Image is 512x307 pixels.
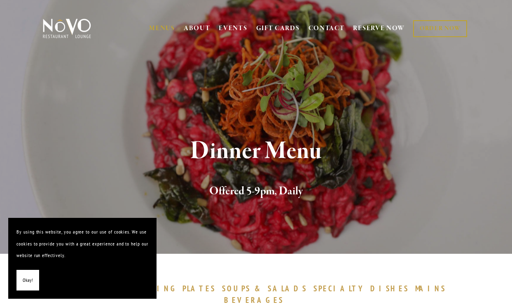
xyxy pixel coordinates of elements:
span: DISHES [370,283,409,293]
a: ABOUT [184,24,210,33]
span: BEVERAGES [224,295,284,305]
a: EVENTS [219,24,247,33]
a: SHARINGPLATES [128,283,220,293]
a: MAINS [415,283,450,293]
span: MAINS [415,283,446,293]
span: SPECIALTY [313,283,366,293]
a: ORDER NOW [413,20,467,37]
span: PLATES [182,283,216,293]
h2: Offered 5-9pm, Daily [54,183,458,200]
a: MENUS [149,24,175,33]
span: SALADS [268,283,307,293]
a: RESERVE NOW [353,21,405,36]
img: Novo Restaurant &amp; Lounge [41,18,93,39]
h1: Dinner Menu [54,138,458,165]
span: Okay! [23,274,33,286]
a: SOUPS&SALADS [222,283,311,293]
span: SOUPS [222,283,251,293]
p: By using this website, you agree to our use of cookies. We use cookies to provide you with a grea... [16,226,148,262]
a: BEVERAGES [224,295,288,305]
a: CONTACT [309,21,345,36]
button: Okay! [16,270,39,291]
section: Cookie banner [8,218,157,299]
a: SPECIALTYDISHES [313,283,413,293]
span: & [255,283,264,293]
a: GIFT CARDS [256,21,300,36]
